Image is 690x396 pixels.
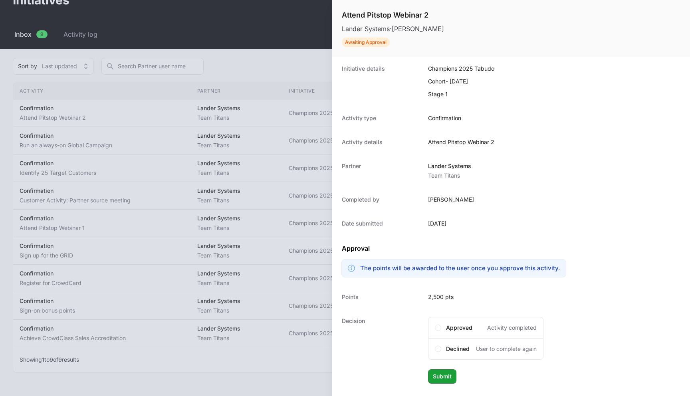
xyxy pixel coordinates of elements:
[342,138,418,146] dt: Activity details
[342,317,418,384] dt: Decision
[428,369,456,384] button: Submit
[342,162,418,180] dt: Partner
[428,293,454,301] p: 2,500 pts
[342,114,418,122] dt: Activity type
[446,324,472,332] span: Approved
[342,244,566,253] h3: Approval
[342,196,418,204] dt: Completed by
[433,372,452,381] span: Submit
[428,77,494,85] p: Cohort - [DATE]
[342,220,418,228] dt: Date submitted
[428,162,471,170] p: Lander Systems
[342,10,444,21] h1: Attend Pitstop Webinar 2
[342,65,418,98] dt: Initiative details
[428,65,494,73] p: Champions 2025 Tabudo
[446,345,470,353] span: Declined
[428,114,461,122] dd: Confirmation
[342,24,444,34] p: Lander Systems · [PERSON_NAME]
[428,220,446,228] dd: [DATE]
[476,345,537,353] span: User to complete again
[428,196,474,204] dd: [PERSON_NAME]
[360,263,560,273] h3: The points will be awarded to the user once you approve this activity.
[342,293,418,301] dt: Points
[487,324,537,332] span: Activity completed
[428,138,494,146] p: Attend Pitstop Webinar 2
[428,90,494,98] p: Stage 1
[428,172,471,180] p: Team Titans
